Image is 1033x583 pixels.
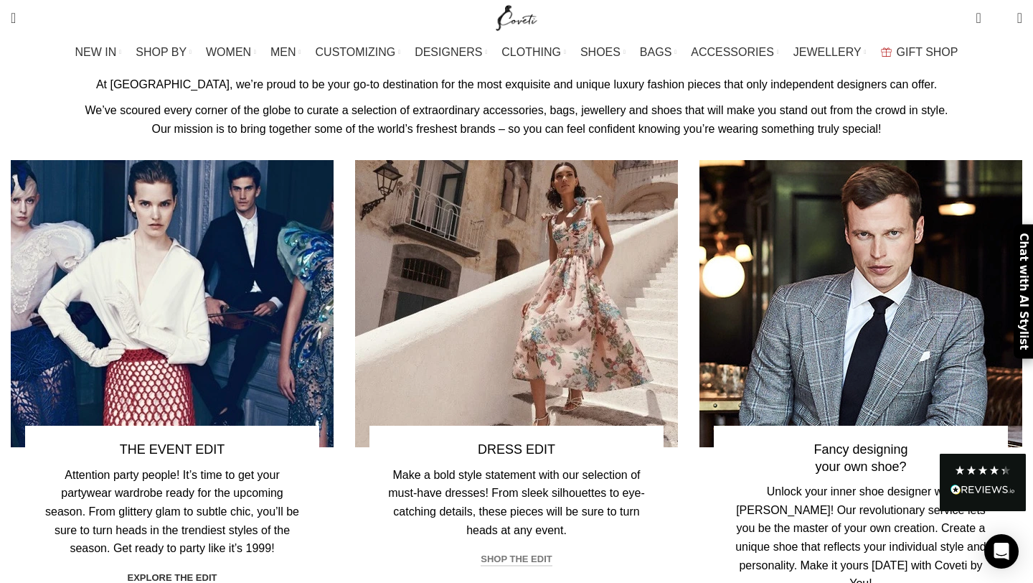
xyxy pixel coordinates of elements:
[76,101,958,139] p: We’ve scoured every corner of the globe to curate a selection of extraordinary accessories, bags,...
[270,45,296,59] span: MEN
[954,465,1011,476] div: 4.28 Stars
[415,38,487,67] a: DESIGNERS
[206,45,251,59] span: WOMEN
[968,4,988,32] a: 0
[691,38,779,67] a: ACCESSORIES
[386,442,648,458] h4: DRESS EDIT
[136,38,192,67] a: SHOP BY
[640,38,676,67] a: BAGS
[580,45,621,59] span: SHOES
[136,45,187,59] span: SHOP BY
[501,38,566,67] a: CLOTHING
[951,482,1015,500] div: Read All Reviews
[206,38,256,67] a: WOMEN
[42,442,303,458] h4: THE EVENT EDIT
[940,454,1026,511] div: Read All Reviews
[793,38,867,67] a: JEWELLERY
[481,554,552,566] a: shop the edit
[881,47,892,57] img: GiftBag
[992,4,1006,32] div: My Wishlist
[730,442,992,475] h4: Fancy designing your own shoe?
[270,38,301,67] a: MEN
[793,45,862,59] span: JEWELLERY
[501,45,561,59] span: CLOTHING
[316,38,401,67] a: CUSTOMIZING
[42,466,303,558] p: Attention party people! It’s time to get your partywear wardrobe ready for the upcoming season. F...
[76,75,958,94] p: At [GEOGRAPHIC_DATA], we’re proud to be your go-to destination for the most exquisite and unique ...
[4,4,23,32] a: Search
[75,45,117,59] span: NEW IN
[75,38,122,67] a: NEW IN
[640,45,671,59] span: BAGS
[415,45,482,59] span: DESIGNERS
[995,14,1006,25] span: 0
[977,7,988,18] span: 0
[386,466,648,539] p: Make a bold style statement with our selection of must-have dresses! From sleek silhouettes to ey...
[316,45,396,59] span: CUSTOMIZING
[984,534,1019,569] div: Open Intercom Messenger
[897,45,958,59] span: GIFT SHOP
[881,38,958,67] a: GIFT SHOP
[4,38,1029,67] div: Main navigation
[493,11,541,23] a: Site logo
[951,485,1015,495] img: REVIEWS.io
[691,45,774,59] span: ACCESSORIES
[580,38,626,67] a: SHOES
